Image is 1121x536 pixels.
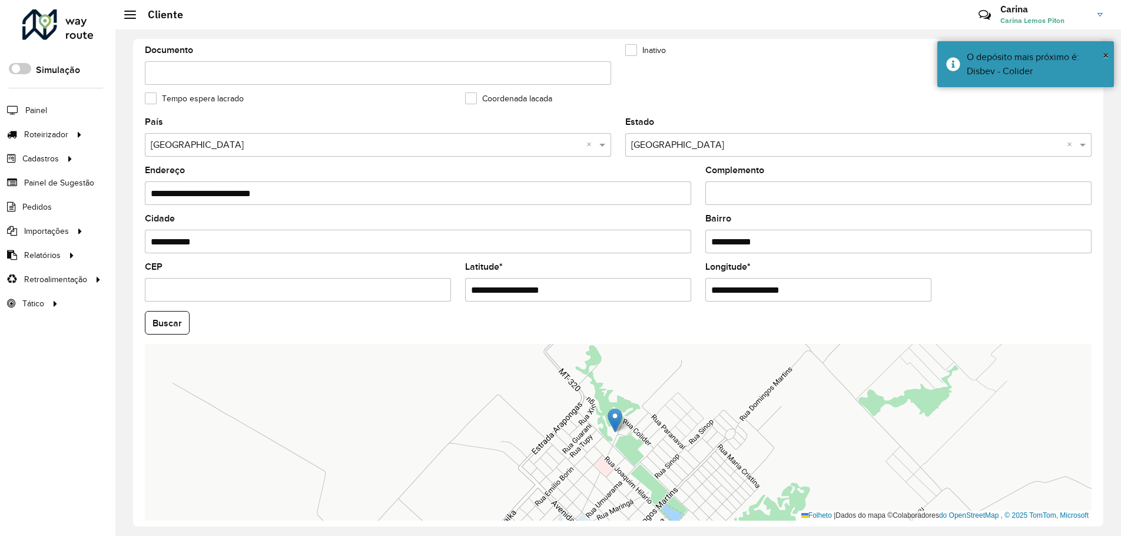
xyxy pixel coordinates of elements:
[24,227,69,236] font: Importações
[972,2,997,28] a: Contato Rápido
[967,52,1079,76] font: O depósito mais próximo é: Disbev - Colider
[808,511,832,520] font: Folheto
[24,275,87,284] font: Retroalimentação
[145,262,162,272] font: CEP
[145,311,190,335] button: Buscar
[834,511,835,520] font: |
[25,106,47,115] font: Painel
[145,45,193,55] font: Documento
[939,511,1089,520] a: do OpenStreetMap , © 2025 TomTom, Microsoft
[705,213,731,223] font: Bairro
[1103,49,1109,62] font: ×
[705,262,747,272] font: Longitude
[705,165,764,175] font: Complemento
[1000,3,1028,15] font: Carina
[22,154,59,163] font: Cadastros
[24,130,68,139] font: Roteirizador
[586,138,596,152] span: Clear all
[22,203,52,211] font: Pedidos
[1103,47,1109,64] button: Fechar
[145,165,185,175] font: Endereço
[22,299,44,308] font: Tático
[642,46,666,55] font: Inativo
[801,511,832,520] a: Folheto
[148,8,183,21] font: Cliente
[145,117,163,127] font: País
[36,65,80,75] font: Simulação
[893,511,939,520] font: Colaboradores
[1000,16,1064,25] font: Carina Lemos Piton
[24,178,94,187] font: Painel de Sugestão
[145,213,175,223] font: Cidade
[835,511,893,520] font: Dados do mapa ©
[625,117,654,127] font: Estado
[152,318,182,328] font: Buscar
[465,262,499,272] font: Latitude
[482,94,552,103] font: Coordenada lacada
[162,94,244,103] font: Tempo espera lacrado
[608,408,622,432] img: Marcador
[24,251,61,260] font: Relatórios
[1067,138,1077,152] span: Clear all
